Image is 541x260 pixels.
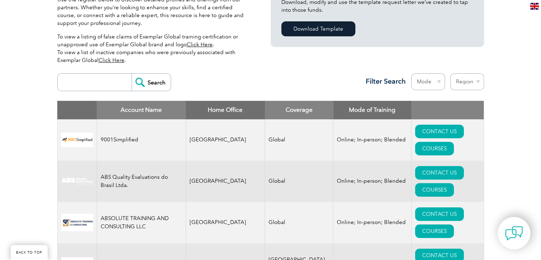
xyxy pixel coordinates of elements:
img: 16e092f6-eadd-ed11-a7c6-00224814fd52-logo.png [61,214,93,231]
a: Download Template [281,21,355,36]
img: en [530,3,539,10]
img: 37c9c059-616f-eb11-a812-002248153038-logo.png [61,132,93,147]
td: Global [265,161,333,202]
td: Global [265,202,333,243]
td: Online; In-person; Blended [333,119,412,161]
img: contact-chat.png [505,224,523,242]
th: Home Office: activate to sort column ascending [186,101,265,119]
a: BACK TO TOP [11,245,48,260]
td: Online; In-person; Blended [333,161,412,202]
td: ABSOLUTE TRAINING AND CONSULTING LLC [97,202,186,243]
td: Global [265,119,333,161]
h3: Filter Search [361,77,406,86]
a: COURSES [415,224,454,238]
td: [GEOGRAPHIC_DATA] [186,161,265,202]
th: Account Name: activate to sort column descending [97,101,186,119]
a: Click Here [99,57,124,63]
p: To view a listing of false claims of Exemplar Global training certification or unapproved use of ... [57,33,249,64]
td: 9001Simplified [97,119,186,161]
a: COURSES [415,183,454,197]
a: Click Here [187,41,213,48]
th: Coverage: activate to sort column ascending [265,101,333,119]
th: : activate to sort column ascending [412,101,484,119]
a: CONTACT US [415,166,464,180]
td: ABS Quality Evaluations do Brasil Ltda. [97,161,186,202]
a: COURSES [415,142,454,155]
img: c92924ac-d9bc-ea11-a814-000d3a79823d-logo.jpg [61,177,93,185]
a: CONTACT US [415,207,464,221]
td: Online; In-person; Blended [333,202,412,243]
th: Mode of Training: activate to sort column ascending [333,101,412,119]
td: [GEOGRAPHIC_DATA] [186,119,265,161]
a: CONTACT US [415,125,464,138]
input: Search [132,74,171,91]
td: [GEOGRAPHIC_DATA] [186,202,265,243]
